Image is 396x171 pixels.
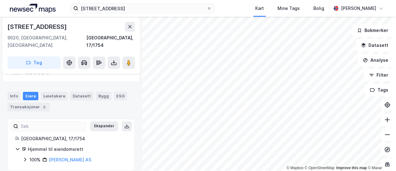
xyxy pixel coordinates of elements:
[255,5,264,12] div: Kart
[23,92,38,100] div: Eiere
[28,146,127,153] div: Hjemmel til eiendomsrett
[336,166,367,170] a: Improve this map
[352,24,394,37] button: Bokmerker
[7,92,20,100] div: Info
[96,92,111,100] div: Bygg
[365,141,396,171] div: Kontrollprogram for chat
[364,69,394,81] button: Filter
[10,4,56,13] img: logo.a4113a55bc3d86da70a041830d287a7e.svg
[365,84,394,96] button: Tags
[18,122,86,131] input: Søk
[356,39,394,52] button: Datasett
[90,121,118,131] button: Ekspander
[78,4,207,13] input: Søk på adresse, matrikkel, gårdeiere, leietakere eller personer
[70,92,93,100] div: Datasett
[358,54,394,66] button: Analyse
[86,34,135,49] div: [GEOGRAPHIC_DATA], 17/1754
[341,5,376,12] div: [PERSON_NAME]
[313,5,324,12] div: Bolig
[7,22,68,32] div: [STREET_ADDRESS]
[41,92,68,100] div: Leietakere
[305,166,335,170] a: OpenStreetMap
[7,103,50,111] div: Transaksjoner
[365,141,396,171] iframe: Chat Widget
[278,5,300,12] div: Mine Tags
[7,34,86,49] div: 9020, [GEOGRAPHIC_DATA], [GEOGRAPHIC_DATA]
[29,156,41,164] div: 100%
[21,135,127,142] div: [GEOGRAPHIC_DATA], 17/1754
[7,56,61,69] button: Tag
[49,157,91,162] a: [PERSON_NAME] AS
[41,104,47,110] div: 5
[286,166,303,170] a: Mapbox
[114,92,127,100] div: ESG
